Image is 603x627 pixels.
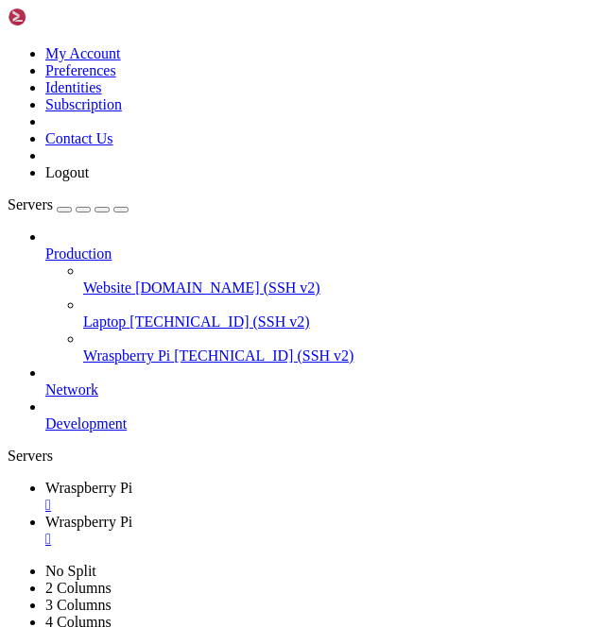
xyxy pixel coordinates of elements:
span: Website [83,280,131,296]
a: 3 Columns [45,597,112,613]
span: p [280,136,287,151]
span: u [287,441,295,456]
span: ~ [159,136,166,151]
span: @ [53,409,60,424]
span: c [181,409,189,424]
x-row: 690 41400 MASQUERADE 0 -- * !br-1ba1a1904b4e [URL] [URL] [8,248,356,264]
span: B [242,409,250,424]
x-row: Chain FORWARD (policy ACCEPT 0 packets, 0 bytes) [8,313,356,329]
span: B [355,409,363,424]
span: wilco [15,489,53,504]
span: Network [45,381,98,398]
span: o [197,409,204,424]
span: s [234,136,242,151]
span: h [189,409,197,424]
a: My Account [45,45,121,61]
a:  [45,497,595,514]
span: [TECHNICAL_ID] (SSH v2) [174,347,353,364]
span: ↘ [8,489,15,504]
x-row: 155K 66M DOCKER-FORWARD 0 -- * * [URL] [URL] [8,361,356,377]
span: u [242,136,250,151]
x-row: 9 540 MASQUERADE 0 -- * !br-157193125a77 [URL] [URL] [8,264,356,280]
span: c [318,441,325,456]
span: ● [174,489,181,504]
x-row: 155K 66M DOCKER-USER 0 -- * * [URL] [URL] [8,345,356,361]
span: ↘ [8,136,15,151]
x-row: [DATE] 16:43:04 wraspberrypi systemd[1]: Finished [EMAIL_ADDRESS] - WireGuard via wg-quick(8) for... [8,72,356,88]
span: s [98,168,106,183]
span: d [295,441,302,456]
span: Servers [8,196,53,212]
span: o [302,441,310,456]
a:  [45,531,595,548]
li: Production [45,229,595,364]
a: Contact Us [45,130,113,146]
span: » [151,88,159,103]
span: d [250,136,257,151]
a: Preferences [45,62,116,78]
span: s [280,441,287,456]
x-row: 0 0 MASQUERADE 0 -- * eth0 [URL] [URL] [8,297,356,313]
span: @ [53,441,60,456]
li: Network [45,364,595,398]
span: i [174,88,181,103]
x-row: pkts bytes target prot opt in out source destination [8,329,356,345]
span: s [174,441,181,456]
span: o [348,409,355,424]
span: i [45,168,53,183]
x-row: cache [8,120,356,136]
span: l [83,168,91,183]
span: s [325,136,333,151]
span: e [318,136,325,151]
x-row: 0 0 MASQUERADE 0 -- * !br-61fb28fec4f6 [URL] [URL] [8,232,356,248]
span: j [333,409,340,424]
span: F [234,409,242,424]
x-row: pkts bytes target prot opt in out source destination [8,200,356,216]
span: + [265,409,272,424]
span: [TECHNICAL_ID] (SSH v2) [129,313,309,330]
span: Q [227,409,234,424]
span: t [60,168,68,183]
span: » [151,489,159,504]
span: b [302,136,310,151]
li: Laptop [TECHNICAL_ID] (SSH v2) [83,297,595,330]
x-row: [DATE] 16:43:04 wraspberrypi wg-quick[666]: [#] ip link add wg0 type wireguard [8,8,356,24]
span: o [257,136,265,151]
span: ~ [159,489,166,504]
span: wraspberrypi [60,441,151,456]
span: Development [45,415,127,432]
x-row: [DATE] 16:43:04 wraspberrypi wg-quick[666]: [#] ip -4 address add [TECHNICAL_ID] dev wg0 [8,40,356,56]
span: wraspberrypi [60,489,151,504]
a: Website [DOMAIN_NAME] (SSH v2) [83,280,595,297]
span: ↘ [8,441,15,456]
a: No Split [45,563,96,579]
a: Development [45,415,595,432]
span: p [325,441,333,456]
span: 1 [310,409,318,424]
span: Wraspberry Pi [83,347,170,364]
span: l [310,136,318,151]
div: (27, 30) [223,489,231,505]
span: o [250,409,257,424]
span: p [318,409,325,424]
span: Wraspberry Pi [45,480,132,496]
x-row: etc/wireguard/wg0.conf -v [8,457,356,473]
span: 8 [295,409,302,424]
x-row: $ -n | pubkey [8,409,356,425]
span: Laptop [83,313,126,330]
a: Wraspberry Pi [TECHNICAL_ID] (SSH v2) [83,347,595,364]
a: 2 Columns [45,580,112,596]
span: O [340,409,348,424]
span: » [151,441,159,456]
span: ./ [174,457,189,472]
x-row: fBhAtLgdKfhiggwWuvl7rl+aLDudQETbP1gI8Smo2U8= [8,425,356,441]
x-row: 2 134 MASQUERADE 0 -- * eth0 [URL] [URL] [8,280,356,297]
x-row: [TECHNICAL_ID] via [TECHNICAL_ID] dev eth0 src [TECHNICAL_ID] uid 1000 [8,104,356,120]
x-row: 0 0 ACCEPT 0 -- wg0 * [URL] [URL] [8,377,356,393]
span: ↵ [181,489,189,504]
span: ↘ [8,88,15,103]
x-row: 0 0 ACCEPT 0 -- * wg0 [URL] [URL] [8,393,356,409]
li: Development [45,398,595,432]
